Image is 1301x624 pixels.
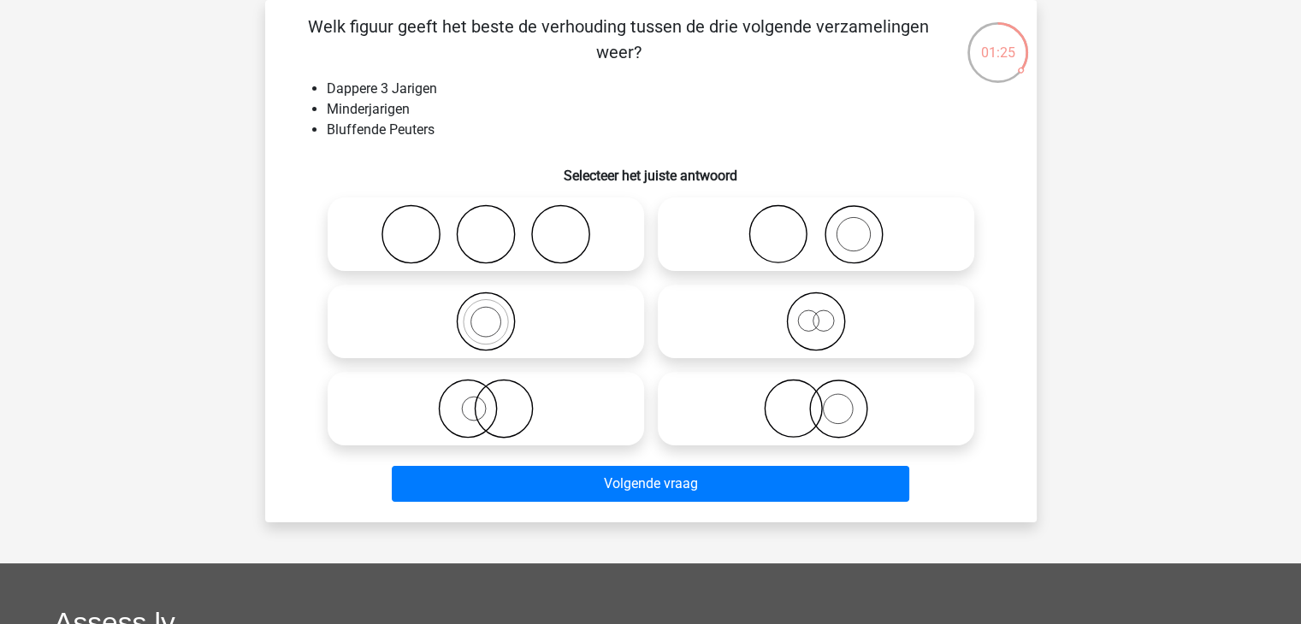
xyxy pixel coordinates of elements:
p: Welk figuur geeft het beste de verhouding tussen de drie volgende verzamelingen weer? [293,14,945,65]
li: Minderjarigen [327,99,1009,120]
h6: Selecteer het juiste antwoord [293,154,1009,184]
li: Dappere 3 Jarigen [327,79,1009,99]
div: 01:25 [966,21,1030,63]
li: Bluffende Peuters [327,120,1009,140]
button: Volgende vraag [392,466,909,502]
